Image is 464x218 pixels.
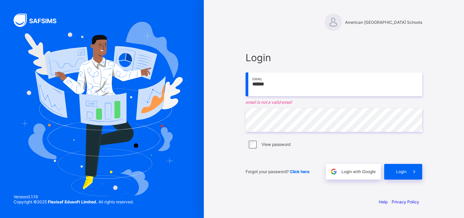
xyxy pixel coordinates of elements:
img: SAFSIMS Logo [14,14,65,27]
span: Version 0.1.19 [14,194,133,199]
img: google.396cfc9801f0270233282035f929180a.svg [330,168,338,175]
strong: Flexisaf Edusoft Limited. [48,199,97,204]
span: Login [396,169,407,174]
a: Privacy Policy [392,199,419,204]
em: email is not a valid email [246,100,422,105]
span: American [GEOGRAPHIC_DATA] Schools [345,20,422,25]
a: Help [379,199,388,204]
span: Copyright © 2025 All rights reserved. [14,199,133,204]
span: Forgot your password? [246,169,309,174]
label: View password [262,142,290,147]
span: Login with Google [341,169,376,174]
img: Hero Image [21,22,183,196]
span: Login [246,52,422,64]
a: Click here [290,169,309,174]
